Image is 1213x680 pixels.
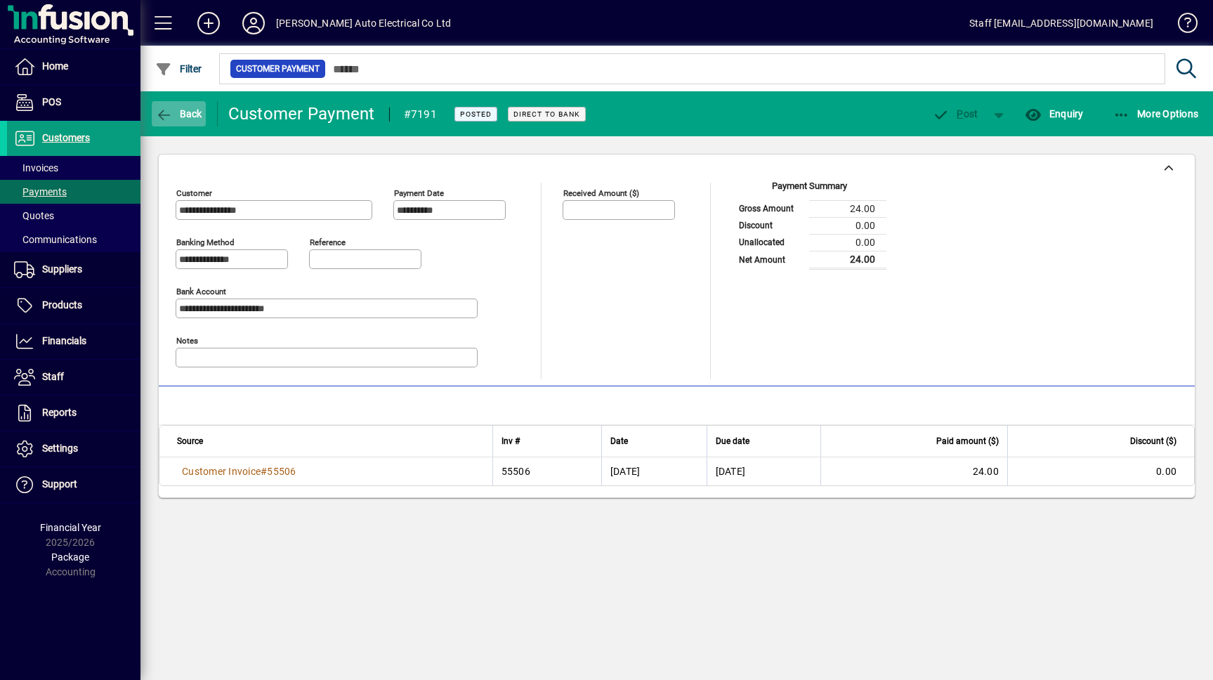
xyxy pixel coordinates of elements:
[40,522,101,533] span: Financial Year
[1113,108,1199,119] span: More Options
[267,466,296,477] span: 55506
[1025,108,1083,119] span: Enquiry
[176,287,226,296] mat-label: Bank Account
[732,179,886,200] div: Payment Summary
[732,234,809,251] td: Unallocated
[732,200,809,217] td: Gross Amount
[926,101,985,126] button: Post
[42,263,82,275] span: Suppliers
[14,162,58,174] span: Invoices
[460,110,492,119] span: Posted
[177,433,203,449] span: Source
[933,108,978,119] span: ost
[492,457,601,485] td: 55506
[51,551,89,563] span: Package
[394,188,444,198] mat-label: Payment Date
[42,371,64,382] span: Staff
[176,237,235,247] mat-label: Banking method
[310,237,346,247] mat-label: Reference
[14,234,97,245] span: Communications
[231,11,276,36] button: Profile
[42,299,82,310] span: Products
[957,108,963,119] span: P
[513,110,580,119] span: Direct to bank
[42,443,78,454] span: Settings
[563,188,639,198] mat-label: Received Amount ($)
[236,62,320,76] span: Customer Payment
[732,183,886,270] app-page-summary-card: Payment Summary
[276,12,451,34] div: [PERSON_NAME] Auto Electrical Co Ltd
[140,101,218,126] app-page-header-button: Back
[820,457,1007,485] td: 24.00
[732,251,809,268] td: Net Amount
[176,188,212,198] mat-label: Customer
[809,200,886,217] td: 24.00
[7,180,140,204] a: Payments
[152,56,206,81] button: Filter
[42,96,61,107] span: POS
[707,457,820,485] td: [DATE]
[176,336,198,346] mat-label: Notes
[7,156,140,180] a: Invoices
[601,457,707,485] td: [DATE]
[228,103,375,125] div: Customer Payment
[7,395,140,431] a: Reports
[969,12,1153,34] div: Staff [EMAIL_ADDRESS][DOMAIN_NAME]
[14,210,54,221] span: Quotes
[7,360,140,395] a: Staff
[1007,457,1194,485] td: 0.00
[1110,101,1202,126] button: More Options
[7,467,140,502] a: Support
[42,60,68,72] span: Home
[1130,433,1176,449] span: Discount ($)
[809,234,886,251] td: 0.00
[7,85,140,120] a: POS
[42,478,77,490] span: Support
[42,335,86,346] span: Financials
[7,204,140,228] a: Quotes
[155,63,202,74] span: Filter
[7,324,140,359] a: Financials
[155,108,202,119] span: Back
[404,103,437,126] div: #7191
[182,466,261,477] span: Customer Invoice
[177,464,301,479] a: Customer Invoice#55506
[7,288,140,323] a: Products
[42,132,90,143] span: Customers
[7,431,140,466] a: Settings
[809,217,886,234] td: 0.00
[42,407,77,418] span: Reports
[1167,3,1195,48] a: Knowledge Base
[936,433,999,449] span: Paid amount ($)
[716,433,749,449] span: Due date
[501,433,520,449] span: Inv #
[261,466,267,477] span: #
[7,49,140,84] a: Home
[7,228,140,251] a: Communications
[809,251,886,268] td: 24.00
[186,11,231,36] button: Add
[152,101,206,126] button: Back
[14,186,67,197] span: Payments
[1021,101,1087,126] button: Enquiry
[610,433,628,449] span: Date
[732,217,809,234] td: Discount
[7,252,140,287] a: Suppliers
